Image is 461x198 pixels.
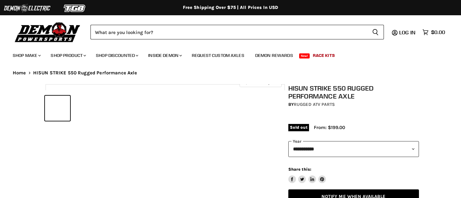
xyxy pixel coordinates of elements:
a: Rugged ATV Parts [294,102,335,107]
input: Search [90,25,367,39]
a: Shop Discounted [91,49,142,62]
img: Demon Powersports [13,21,83,43]
span: HISUN STRIKE 550 Rugged Performance Axle [33,70,137,76]
span: Share this: [288,167,311,172]
a: Shop Make [8,49,45,62]
button: IMAGE thumbnail [45,96,70,121]
aside: Share this: [288,167,326,183]
ul: Main menu [8,46,443,62]
div: by [288,101,419,108]
h1: HISUN STRIKE 550 Rugged Performance Axle [288,84,419,100]
span: $0.00 [431,29,445,35]
select: year [288,141,419,157]
a: Home [13,70,26,76]
a: Request Custom Axles [187,49,249,62]
a: Demon Rewards [250,49,298,62]
img: TGB Logo 2 [51,2,99,14]
img: Demon Electric Logo 2 [3,2,51,14]
span: Log in [399,29,415,36]
span: From: $199.00 [314,125,345,130]
form: Product [90,25,384,39]
a: Race Kits [308,49,340,62]
a: $0.00 [419,28,448,37]
a: Log in [396,30,419,35]
a: Shop Product [46,49,90,62]
a: Inside Demon [143,49,186,62]
span: Sold out [288,124,309,131]
span: New! [299,53,310,58]
button: Search [367,25,384,39]
span: Click to expand [243,80,278,85]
